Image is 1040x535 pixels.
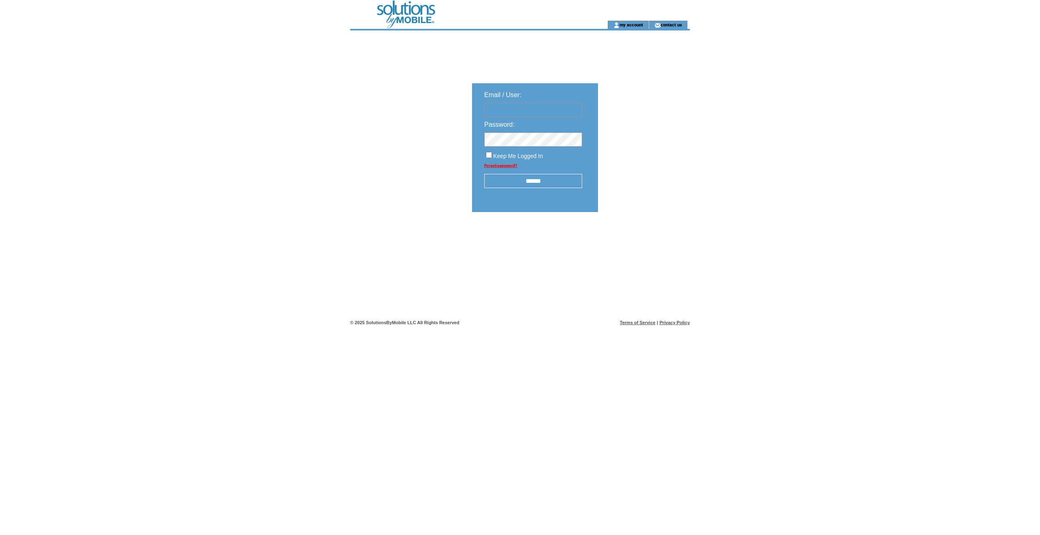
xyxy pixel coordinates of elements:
[620,22,643,27] a: my account
[613,22,620,28] img: account_icon.gif;jsessionid=D164CAC5244C4DA3FC7C7977A6803CD4
[657,320,658,325] span: |
[622,232,662,243] img: transparent.png;jsessionid=D164CAC5244C4DA3FC7C7977A6803CD4
[493,153,543,159] span: Keep Me Logged In
[484,163,517,168] a: Forgot password?
[484,121,515,128] span: Password:
[350,320,459,325] span: © 2025 SolutionsByMobile LLC All Rights Reserved
[661,22,682,27] a: contact us
[659,320,690,325] a: Privacy Policy
[620,320,656,325] a: Terms of Service
[654,22,661,28] img: contact_us_icon.gif;jsessionid=D164CAC5244C4DA3FC7C7977A6803CD4
[484,91,522,98] span: Email / User:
